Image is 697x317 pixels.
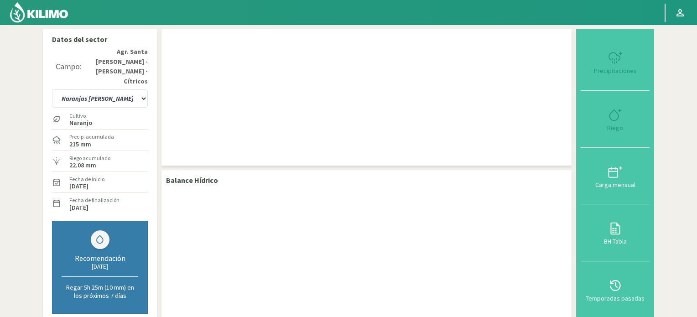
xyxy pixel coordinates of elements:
div: Campo: [56,62,82,71]
label: Fecha de finalización [69,196,120,204]
p: Datos del sector [52,34,148,45]
img: Kilimo [9,1,69,23]
button: Carga mensual [581,148,650,205]
div: Recomendación [62,254,138,263]
label: Riego acumulado [69,154,110,162]
div: BH Tabla [583,238,647,244]
label: [DATE] [69,183,88,189]
button: Precipitaciones [581,34,650,91]
div: [DATE] [62,263,138,270]
div: Precipitaciones [583,68,647,74]
strong: Agr. Santa [PERSON_NAME] - [PERSON_NAME] - Cítricos [82,47,148,86]
label: 215 mm [69,141,91,147]
div: Carga mensual [583,182,647,188]
label: Cultivo [69,112,92,120]
div: Riego [583,125,647,131]
div: Temporadas pasadas [583,295,647,301]
p: Balance Hídrico [166,175,218,186]
label: [DATE] [69,205,88,211]
button: Riego [581,91,650,148]
label: Fecha de inicio [69,175,104,183]
label: Precip. acumulada [69,133,114,141]
label: Naranjo [69,120,92,126]
button: BH Tabla [581,204,650,261]
label: 22.08 mm [69,162,96,168]
p: Regar 5h 25m (10 mm) en los próximos 7 días [62,283,138,300]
